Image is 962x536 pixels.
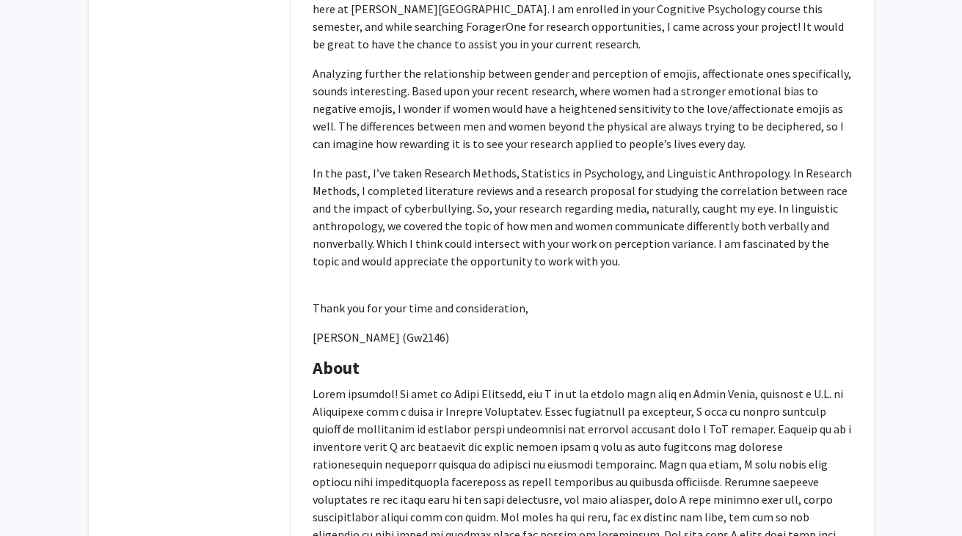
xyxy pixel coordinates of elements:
span: Thank you for your time and consideration, [313,301,528,315]
iframe: Chat [11,470,62,525]
p: [PERSON_NAME] (Gw2146) [313,328,852,346]
p: Analyzing further the relationship between gender and perception of emojis, affectionate ones spe... [313,65,852,153]
p: In the past, I’ve taken Research Methods, Statistics in Psychology, and Linguistic Anthropology. ... [313,164,852,270]
b: About [313,356,360,379]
